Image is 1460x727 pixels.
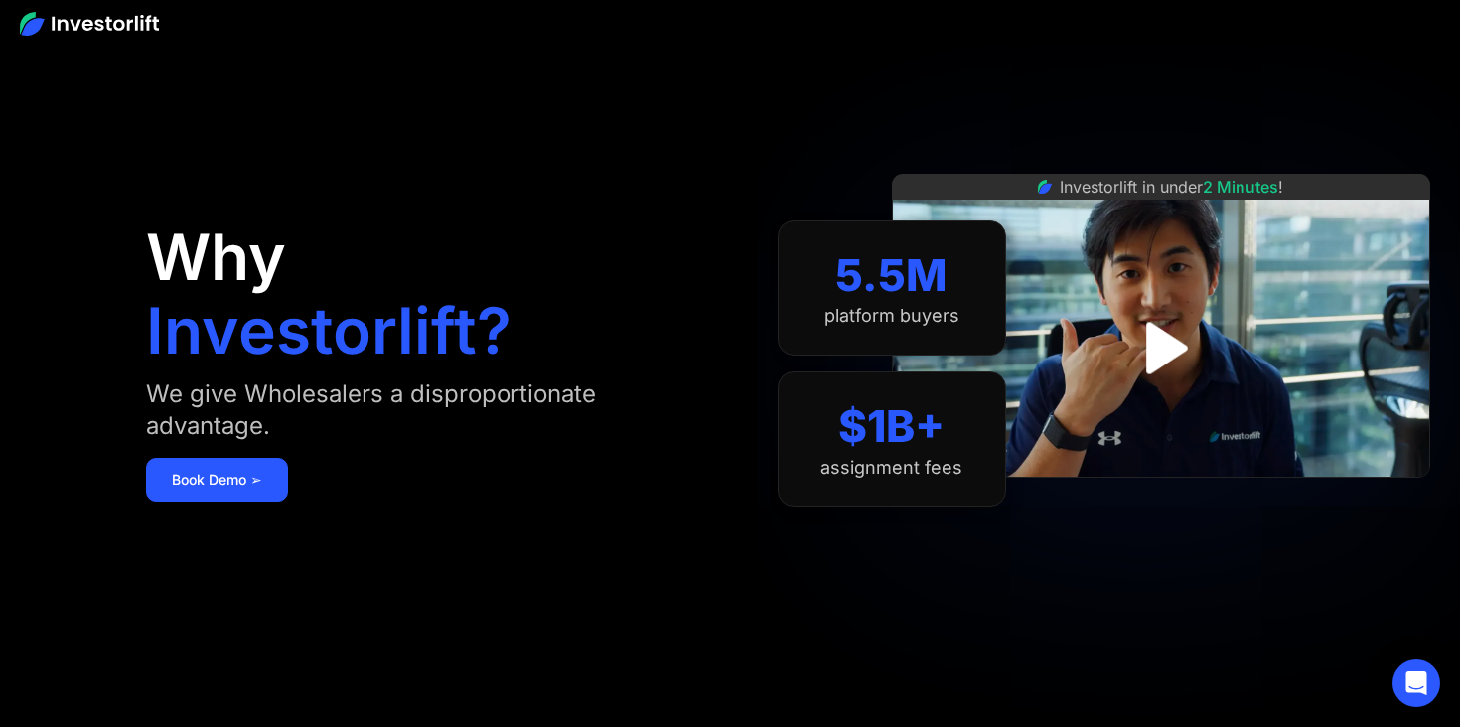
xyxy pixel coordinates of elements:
iframe: Customer reviews powered by Trustpilot [1012,488,1310,511]
div: $1B+ [838,400,945,453]
div: assignment fees [820,457,962,479]
div: Open Intercom Messenger [1392,659,1440,707]
div: We give Wholesalers a disproportionate advantage. [146,378,668,442]
a: open lightbox [1116,304,1205,392]
h1: Why [146,225,286,289]
div: 5.5M [835,249,948,302]
span: 2 Minutes [1203,177,1278,197]
a: Book Demo ➢ [146,458,288,502]
div: platform buyers [824,305,959,327]
div: Investorlift in under ! [1060,175,1283,199]
h1: Investorlift? [146,299,511,363]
